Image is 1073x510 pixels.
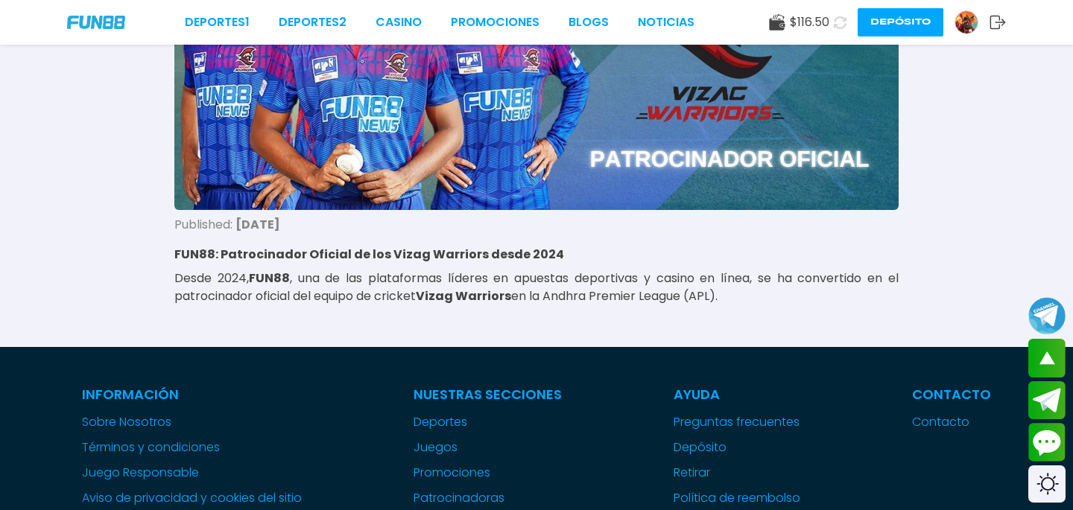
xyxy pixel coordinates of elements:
img: Company Logo [67,16,125,28]
a: Aviso de privacidad y cookies del sitio [82,489,302,507]
button: Join telegram channel [1028,296,1066,335]
a: Promociones [414,464,562,482]
button: Contact customer service [1028,423,1066,462]
a: Deportes2 [279,13,346,31]
a: Deportes1 [185,13,250,31]
p: Nuestras Secciones [414,384,562,404]
img: Avatar [955,11,978,34]
strong: FUN88 [249,270,290,287]
p: Contacto [912,384,991,404]
a: Patrocinadoras [414,489,562,507]
a: Promociones [451,13,539,31]
span: Published: [174,216,280,233]
a: Política de reembolso [674,489,800,507]
a: Deportes [414,413,562,431]
a: Sobre Nosotros [82,413,302,431]
div: Switch theme [1028,465,1066,503]
p: Información [82,384,302,404]
a: Términos y condiciones [82,439,302,456]
button: Juegos [414,439,458,456]
button: Join telegram [1028,381,1066,420]
a: Avatar [955,10,990,34]
button: Depósito [858,8,943,36]
a: Contacto [912,413,991,431]
span: $ 116.50 [790,13,829,31]
strong: Vizag Warriors [416,287,511,305]
strong: FUN88: Patrocinador Oficial de los Vizag Warriors desde 2024 [174,246,564,263]
a: Preguntas frecuentes [674,413,800,431]
b: [DATE] [235,216,280,233]
a: Juego Responsable [82,464,302,482]
a: NOTICIAS [638,13,694,31]
a: BLOGS [569,13,609,31]
a: Retirar [674,464,800,482]
p: Ayuda [674,384,800,404]
button: scroll up [1028,339,1066,377]
a: Depósito [674,439,800,456]
a: CASINO [376,13,422,31]
p: Desde 2024, , una de las plataformas líderes en apuestas deportivas y casino en línea, se ha conv... [174,270,899,305]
